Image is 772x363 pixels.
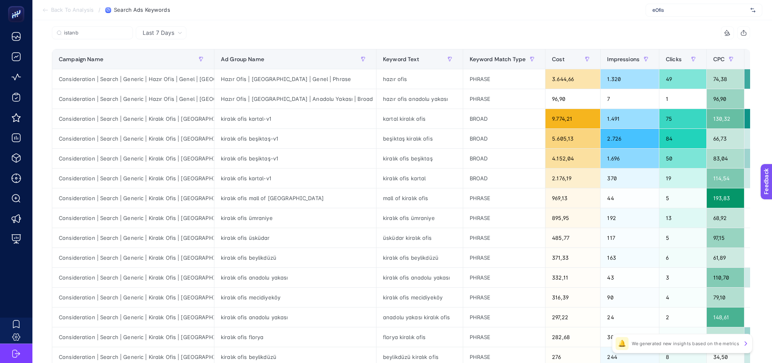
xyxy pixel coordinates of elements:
div: kiralık ofis mall of [GEOGRAPHIC_DATA] [214,188,376,208]
div: hazır ofis [376,69,463,89]
div: BROAD [463,149,545,168]
div: 282,68 [545,327,600,347]
div: PHRASE [463,188,545,208]
div: 4 [659,288,706,307]
div: 49 [659,69,706,89]
input: Search [64,30,128,36]
div: 1.696 [601,149,659,168]
span: Campaign Name [59,56,103,62]
div: 44 [601,188,659,208]
div: 193,83 [707,188,744,208]
div: 117 [601,228,659,248]
div: Consideration | Search | Generic | Kiralık Ofis | [GEOGRAPHIC_DATA] [52,288,214,307]
div: florya kiralık ofis [376,327,463,347]
div: 79,10 [707,288,744,307]
div: Consideration | Search | Generic | Kiralık Ofis | [GEOGRAPHIC_DATA] [52,268,214,287]
div: PHRASE [463,288,545,307]
span: CPC [713,56,725,62]
div: hazır ofis anadolu yakası [376,89,463,109]
img: svg%3e [751,6,755,14]
div: PHRASE [463,208,545,228]
span: eOfis [652,7,747,13]
div: 1.491 [601,109,659,128]
div: 68,92 [707,208,744,228]
div: 61,89 [707,248,744,267]
div: Hazır Ofis | [GEOGRAPHIC_DATA] | Genel | Phrase [214,69,376,89]
div: Consideration | Search | Generic | Kiralık Ofis | [GEOGRAPHIC_DATA] [52,109,214,128]
div: PHRASE [463,268,545,287]
div: 192 [601,208,659,228]
span: Impressions [607,56,639,62]
div: 75 [659,109,706,128]
div: 24 [601,307,659,327]
div: 316,39 [545,288,600,307]
div: Consideration | Search | Generic | Kiralık Ofis | [GEOGRAPHIC_DATA] [52,248,214,267]
div: kiralık ofis ümraniye [376,208,463,228]
div: Consideration | Search | Generic | Kiralık Ofis | [GEOGRAPHIC_DATA] [52,188,214,208]
div: 19 [659,169,706,188]
div: kiralık ofis beşiktaş [376,149,463,168]
div: 5 [659,228,706,248]
div: 148,61 [707,307,744,327]
div: anadolu yakası kiralık ofis [376,307,463,327]
div: Consideration | Search | Generic | Hazır Ofis | Genel | [GEOGRAPHIC_DATA] [52,89,214,109]
div: BROAD [463,109,545,128]
div: 30 [601,327,659,347]
div: BROAD [463,169,545,188]
div: 96,90 [707,89,744,109]
div: mall of kiralık ofis [376,188,463,208]
p: We generated new insights based on the metrics [632,340,739,347]
div: 2.726 [601,129,659,148]
div: 5.605,13 [545,129,600,148]
div: kartal kiralık ofis [376,109,463,128]
div: 3.644,66 [545,69,600,89]
div: 96,90 [545,89,600,109]
div: 66,73 [707,129,744,148]
div: 90 [601,288,659,307]
div: kiralık ofis anadolu yakası [214,268,376,287]
div: kiralık ofis beşiktaş-v1 [214,129,376,148]
div: 163 [601,248,659,267]
div: 332,11 [545,268,600,287]
div: Consideration | Search | Generic | Kiralık Ofis | [GEOGRAPHIC_DATA] [52,307,214,327]
span: Ad Group Name [221,56,264,62]
div: 13 [659,208,706,228]
span: Keyword Match Type [470,56,526,62]
div: 9.774,21 [545,109,600,128]
div: kiralık ofis florya [214,327,376,347]
div: 2.176,19 [545,169,600,188]
div: 969,13 [545,188,600,208]
div: 371,33 [545,248,600,267]
div: 1.320 [601,69,659,89]
div: Consideration | Search | Generic | Kiralık Ofis | [GEOGRAPHIC_DATA] [52,169,214,188]
div: 5 [659,188,706,208]
span: Last 7 Days [143,29,174,37]
div: 1 [659,89,706,109]
div: 6 [659,248,706,267]
div: 97,15 [707,228,744,248]
div: 130,32 [707,109,744,128]
span: Search Ads Keywords [114,7,170,13]
div: beşiktaş kiralık ofis [376,129,463,148]
div: kiralık ofis anadolu yakası [376,268,463,287]
div: 3 [659,268,706,287]
div: 83,04 [707,149,744,168]
div: PHRASE [463,327,545,347]
div: Consideration | Search | Generic | Hazır Ofis | Genel | [GEOGRAPHIC_DATA] [52,69,214,89]
div: PHRASE [463,89,545,109]
div: kiralık ofis kartal-v1 [214,169,376,188]
div: Hazır Ofis | [GEOGRAPHIC_DATA] | Anadolu Yakası | Broad [214,89,376,109]
div: PHRASE [463,307,545,327]
div: kiralık ofis kartal [376,169,463,188]
div: Consideration | Search | Generic | Kiralık Ofis | [GEOGRAPHIC_DATA] [52,129,214,148]
div: 485,77 [545,228,600,248]
div: PHRASE [463,228,545,248]
div: Consideration | Search | Generic | Kiralık Ofis | [GEOGRAPHIC_DATA] [52,149,214,168]
div: üsküdar kiralık ofis [376,228,463,248]
div: 43 [601,268,659,287]
div: 🔔 [616,337,629,350]
span: Keyword Text [383,56,419,62]
div: PHRASE [463,69,545,89]
div: Consideration | Search | Generic | Kiralık Ofis | [GEOGRAPHIC_DATA] [52,228,214,248]
div: 84 [659,129,706,148]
